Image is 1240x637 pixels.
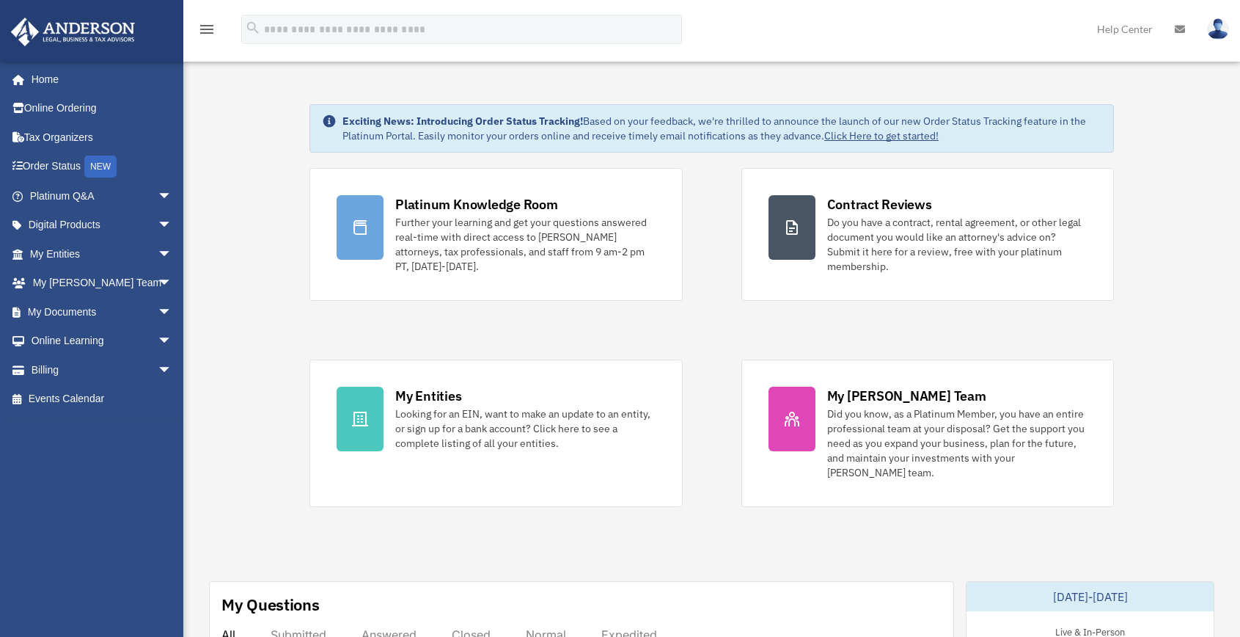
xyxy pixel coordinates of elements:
[158,211,187,241] span: arrow_drop_down
[395,215,655,274] div: Further your learning and get your questions answered real-time with direct access to [PERSON_NAM...
[158,355,187,385] span: arrow_drop_down
[741,360,1114,507] a: My [PERSON_NAME] Team Did you know, as a Platinum Member, you have an entire professional team at...
[198,26,216,38] a: menu
[7,18,139,46] img: Anderson Advisors Platinum Portal
[309,168,682,301] a: Platinum Knowledge Room Further your learning and get your questions answered real-time with dire...
[221,594,320,616] div: My Questions
[10,181,194,211] a: Platinum Q&Aarrow_drop_down
[342,114,1101,143] div: Based on your feedback, we're thrilled to announce the launch of our new Order Status Tracking fe...
[10,94,194,123] a: Online Ordering
[10,297,194,327] a: My Documentsarrow_drop_down
[10,65,187,94] a: Home
[309,360,682,507] a: My Entities Looking for an EIN, want to make an update to an entity, or sign up for a bank accoun...
[827,387,986,405] div: My [PERSON_NAME] Team
[10,239,194,269] a: My Entitiesarrow_drop_down
[395,407,655,451] div: Looking for an EIN, want to make an update to an entity, or sign up for a bank account? Click her...
[741,168,1114,301] a: Contract Reviews Do you have a contract, rental agreement, or other legal document you would like...
[198,21,216,38] i: menu
[966,582,1214,611] div: [DATE]-[DATE]
[10,211,194,240] a: Digital Productsarrow_drop_down
[10,269,194,298] a: My [PERSON_NAME] Teamarrow_drop_down
[10,385,194,414] a: Events Calendar
[824,129,939,142] a: Click Here to get started!
[10,123,194,152] a: Tax Organizers
[827,215,1087,274] div: Do you have a contract, rental agreement, or other legal document you would like an attorney's ad...
[158,239,187,269] span: arrow_drop_down
[395,387,461,405] div: My Entities
[395,195,558,214] div: Platinum Knowledge Room
[158,181,187,211] span: arrow_drop_down
[10,327,194,356] a: Online Learningarrow_drop_down
[827,195,932,214] div: Contract Reviews
[245,20,261,36] i: search
[158,327,187,357] span: arrow_drop_down
[827,407,1087,480] div: Did you know, as a Platinum Member, you have an entire professional team at your disposal? Get th...
[84,156,117,178] div: NEW
[158,297,187,327] span: arrow_drop_down
[1207,18,1229,40] img: User Pic
[10,355,194,385] a: Billingarrow_drop_down
[158,269,187,299] span: arrow_drop_down
[10,152,194,182] a: Order StatusNEW
[342,114,583,128] strong: Exciting News: Introducing Order Status Tracking!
